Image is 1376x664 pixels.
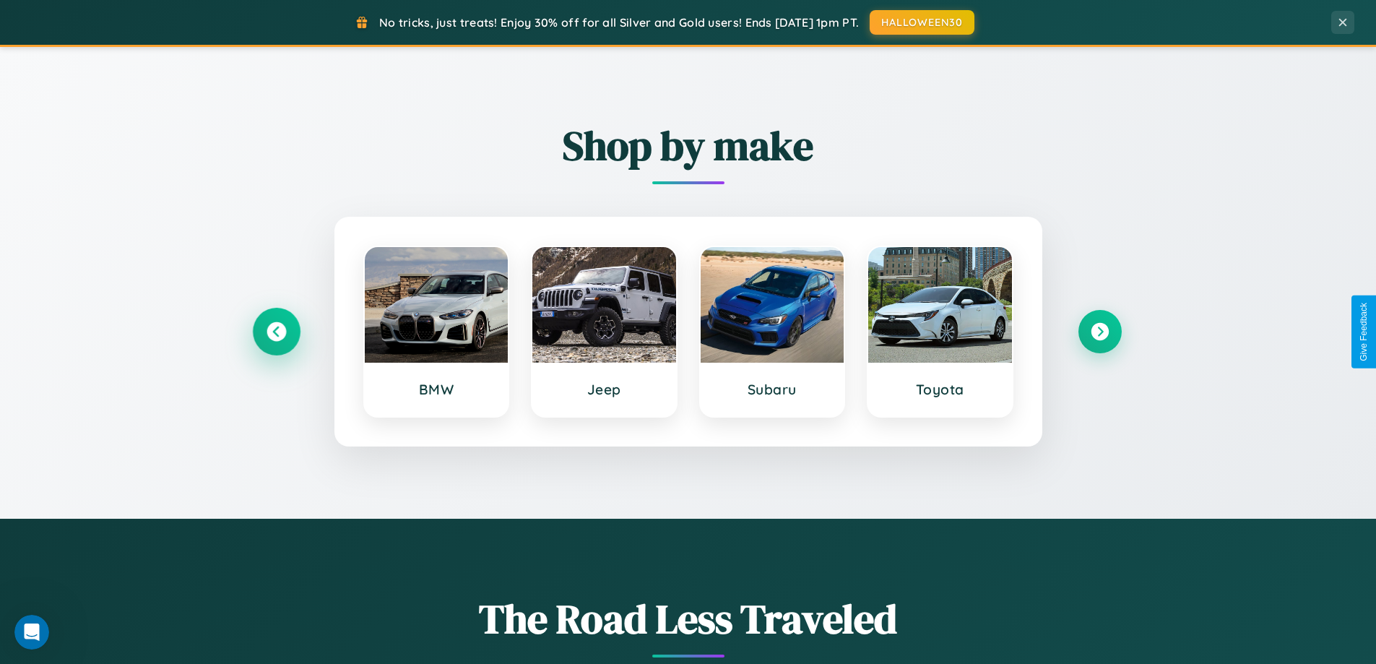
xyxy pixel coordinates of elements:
[379,381,494,398] h3: BMW
[255,118,1122,173] h2: Shop by make
[1359,303,1369,361] div: Give Feedback
[255,591,1122,647] h1: The Road Less Traveled
[870,10,974,35] button: HALLOWEEN30
[883,381,998,398] h3: Toyota
[715,381,830,398] h3: Subaru
[379,15,859,30] span: No tricks, just treats! Enjoy 30% off for all Silver and Gold users! Ends [DATE] 1pm PT.
[14,615,49,650] iframe: Intercom live chat
[547,381,662,398] h3: Jeep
